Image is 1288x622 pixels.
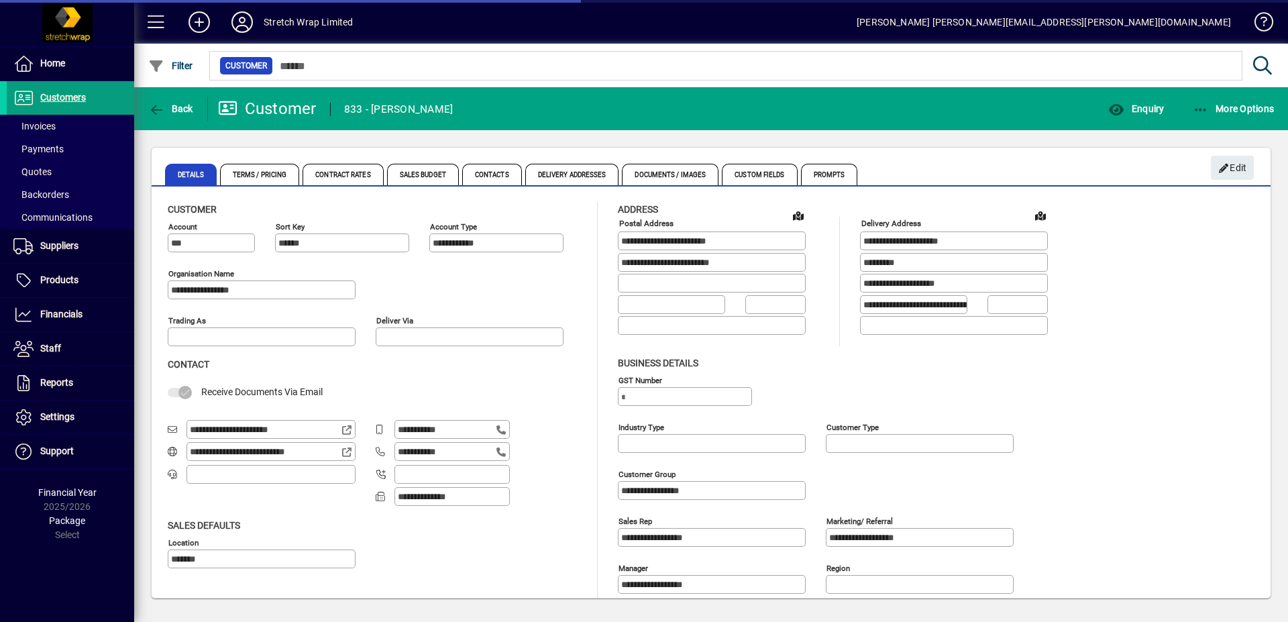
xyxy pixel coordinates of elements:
[7,47,134,81] a: Home
[148,103,193,114] span: Back
[788,205,809,226] a: View on map
[1108,103,1164,114] span: Enquiry
[801,164,858,185] span: Prompts
[221,10,264,34] button: Profile
[7,401,134,434] a: Settings
[1030,205,1051,226] a: View on map
[145,97,197,121] button: Back
[618,358,698,368] span: Business details
[525,164,619,185] span: Delivery Addresses
[7,206,134,229] a: Communications
[40,240,78,251] span: Suppliers
[168,520,240,531] span: Sales defaults
[619,422,664,431] mat-label: Industry type
[49,515,85,526] span: Package
[168,359,209,370] span: Contact
[13,189,69,200] span: Backorders
[7,366,134,400] a: Reports
[13,121,56,132] span: Invoices
[264,11,354,33] div: Stretch Wrap Limited
[1193,103,1275,114] span: More Options
[722,164,797,185] span: Custom Fields
[40,92,86,103] span: Customers
[134,97,208,121] app-page-header-button: Back
[220,164,300,185] span: Terms / Pricing
[7,229,134,263] a: Suppliers
[826,422,879,431] mat-label: Customer type
[622,164,718,185] span: Documents / Images
[303,164,383,185] span: Contract Rates
[40,377,73,388] span: Reports
[168,537,199,547] mat-label: Location
[7,115,134,138] a: Invoices
[1244,3,1271,46] a: Knowledge Base
[7,160,134,183] a: Quotes
[1105,97,1167,121] button: Enquiry
[38,487,97,498] span: Financial Year
[225,59,267,72] span: Customer
[40,446,74,456] span: Support
[387,164,459,185] span: Sales Budget
[1189,97,1278,121] button: More Options
[619,516,652,525] mat-label: Sales rep
[13,166,52,177] span: Quotes
[276,222,305,231] mat-label: Sort key
[7,264,134,297] a: Products
[462,164,522,185] span: Contacts
[13,144,64,154] span: Payments
[40,58,65,68] span: Home
[7,332,134,366] a: Staff
[7,183,134,206] a: Backorders
[619,375,662,384] mat-label: GST Number
[148,60,193,71] span: Filter
[178,10,221,34] button: Add
[7,298,134,331] a: Financials
[165,164,217,185] span: Details
[826,563,850,572] mat-label: Region
[618,204,658,215] span: Address
[40,411,74,422] span: Settings
[826,516,893,525] mat-label: Marketing/ Referral
[218,98,317,119] div: Customer
[201,386,323,397] span: Receive Documents Via Email
[145,54,197,78] button: Filter
[619,563,648,572] mat-label: Manager
[168,222,197,231] mat-label: Account
[1218,157,1247,179] span: Edit
[168,269,234,278] mat-label: Organisation name
[7,435,134,468] a: Support
[168,316,206,325] mat-label: Trading as
[376,316,413,325] mat-label: Deliver via
[168,204,217,215] span: Customer
[7,138,134,160] a: Payments
[13,212,93,223] span: Communications
[1211,156,1254,180] button: Edit
[40,274,78,285] span: Products
[430,222,477,231] mat-label: Account Type
[40,309,83,319] span: Financials
[619,469,676,478] mat-label: Customer group
[344,99,453,120] div: 833 - [PERSON_NAME]
[857,11,1231,33] div: [PERSON_NAME] [PERSON_NAME][EMAIL_ADDRESS][PERSON_NAME][DOMAIN_NAME]
[40,343,61,354] span: Staff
